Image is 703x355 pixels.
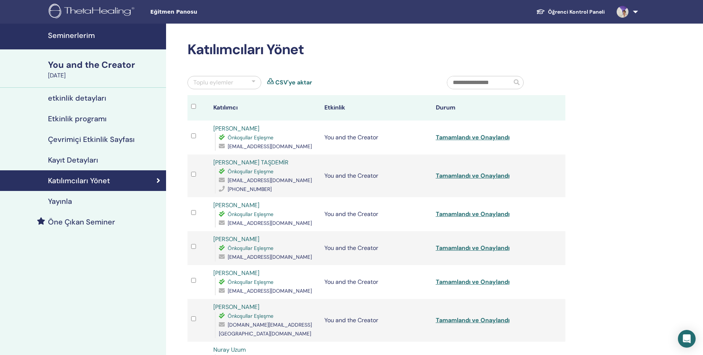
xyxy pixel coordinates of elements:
[48,197,72,206] h4: Yayınla
[228,279,273,285] span: Önkoşullar Eşleşme
[321,197,432,231] td: You and the Creator
[187,41,565,58] h2: Katılımcıları Yönet
[48,59,162,71] div: You and the Creator
[321,265,432,299] td: You and the Creator
[228,211,273,217] span: Önkoşullar Eşleşme
[48,71,162,80] div: [DATE]
[617,6,628,18] img: default.jpg
[275,78,312,87] a: CSV'ye aktar
[678,330,696,348] div: Open Intercom Messenger
[48,114,107,123] h4: Etkinlik programı
[436,316,510,324] a: Tamamlandı ve Onaylandı
[228,186,272,192] span: [PHONE_NUMBER]
[321,121,432,154] td: You and the Creator
[228,220,312,226] span: [EMAIL_ADDRESS][DOMAIN_NAME]
[48,135,135,144] h4: Çevrimiçi Etkinlik Sayfası
[228,134,273,141] span: Önkoşullar Eşleşme
[150,8,261,16] span: Eğitmen Panosu
[48,217,115,226] h4: Öne Çıkan Seminer
[432,95,543,121] th: Durum
[436,244,510,252] a: Tamamlandı ve Onaylandı
[49,4,137,20] img: logo.png
[48,31,162,40] h4: Seminerlerim
[436,133,510,141] a: Tamamlandı ve Onaylandı
[321,299,432,342] td: You and the Creator
[436,172,510,180] a: Tamamlandı ve Onaylandı
[48,156,98,164] h4: Kayıt Detayları
[44,59,166,80] a: You and the Creator[DATE]
[228,288,312,294] span: [EMAIL_ADDRESS][DOMAIN_NAME]
[321,231,432,265] td: You and the Creator
[228,177,312,184] span: [EMAIL_ADDRESS][DOMAIN_NAME]
[210,95,321,121] th: Katılımcı
[213,201,259,209] a: [PERSON_NAME]
[213,159,289,166] a: [PERSON_NAME] TAŞDEMİR
[436,278,510,286] a: Tamamlandı ve Onaylandı
[536,8,545,15] img: graduation-cap-white.svg
[321,154,432,197] td: You and the Creator
[213,235,259,243] a: [PERSON_NAME]
[213,346,246,354] a: Nuray Uzum
[48,176,110,185] h4: Katılımcıları Yönet
[193,78,233,87] div: Toplu eylemler
[213,125,259,132] a: [PERSON_NAME]
[228,313,273,319] span: Önkoşullar Eşleşme
[228,143,312,150] span: [EMAIL_ADDRESS][DOMAIN_NAME]
[213,269,259,277] a: [PERSON_NAME]
[228,245,273,251] span: Önkoşullar Eşleşme
[228,254,312,260] span: [EMAIL_ADDRESS][DOMAIN_NAME]
[219,321,312,337] span: [DOMAIN_NAME][EMAIL_ADDRESS][GEOGRAPHIC_DATA][DOMAIN_NAME]
[321,95,432,121] th: Etkinlik
[213,303,259,311] a: [PERSON_NAME]
[228,168,273,175] span: Önkoşullar Eşleşme
[436,210,510,218] a: Tamamlandı ve Onaylandı
[530,5,611,19] a: Öğrenci Kontrol Paneli
[48,94,106,102] h4: etkinlik detayları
